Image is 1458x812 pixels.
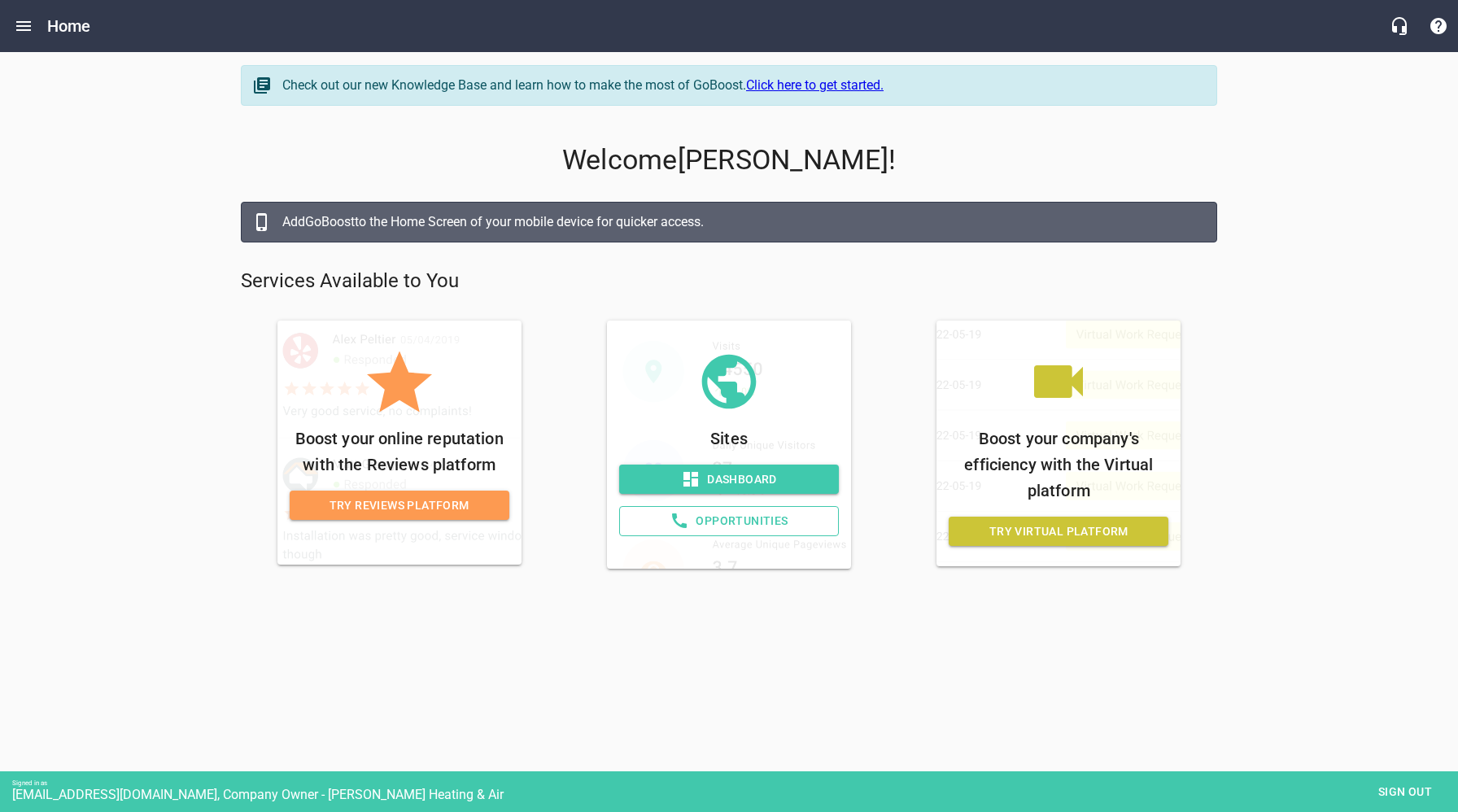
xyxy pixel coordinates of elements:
a: Try Reviews Platform [290,491,509,521]
button: Sign out [1364,777,1446,807]
button: Open drawer [4,7,43,46]
div: Add GoBoost to the Home Screen of your mobile device for quicker access. [282,212,1200,232]
button: Live Chat [1380,7,1419,46]
span: Try Reviews Platform [303,495,496,516]
p: Welcome [PERSON_NAME] ! [241,144,1217,177]
p: Boost your online reputation with the Reviews platform [290,426,509,478]
div: [EMAIL_ADDRESS][DOMAIN_NAME], Company Owner - [PERSON_NAME] Heating & Air [12,787,1458,802]
a: AddGoBoostto the Home Screen of your mobile device for quicker access. [241,202,1217,242]
h6: Home [47,13,91,39]
span: Opportunities [633,511,825,531]
div: Signed in as [12,779,1458,787]
a: Opportunities [619,506,839,536]
p: Boost your company's efficiency with the Virtual platform [949,426,1168,504]
span: Sign out [1371,782,1439,802]
a: Dashboard [619,465,839,495]
span: Try Virtual Platform [962,522,1155,542]
button: Support Portal [1419,7,1458,46]
p: Sites [619,426,839,452]
a: Click here to get started. [746,77,884,93]
a: Try Virtual Platform [949,517,1168,547]
p: Services Available to You [241,268,1217,295]
span: Dashboard [632,469,826,490]
div: Check out our new Knowledge Base and learn how to make the most of GoBoost. [282,76,1200,95]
